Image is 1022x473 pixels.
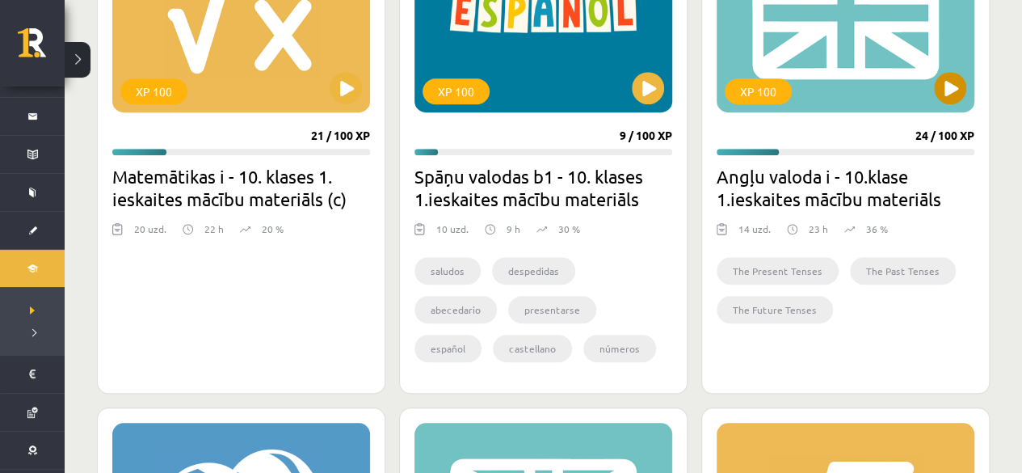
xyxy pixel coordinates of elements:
[493,335,572,362] li: castellano
[738,222,771,246] div: 14 uzd.
[414,296,497,323] li: abecedario
[18,28,65,69] a: Rīgas 1. Tālmācības vidusskola
[725,78,792,104] div: XP 100
[414,257,481,285] li: saludos
[508,296,596,323] li: presentarse
[134,222,166,246] div: 20 uzd.
[414,165,672,210] h2: Spāņu valodas b1 - 10. klases 1.ieskaites mācību materiāls
[423,78,490,104] div: XP 100
[436,222,469,246] div: 10 uzd.
[507,222,520,236] p: 9 h
[866,222,888,236] p: 36 %
[414,335,482,362] li: español
[262,222,284,236] p: 20 %
[558,222,580,236] p: 30 %
[809,222,828,236] p: 23 h
[850,257,956,285] li: The Past Tenses
[717,296,833,323] li: The Future Tenses
[717,257,839,285] li: The Present Tenses
[112,165,370,210] h2: Matemātikas i - 10. klases 1. ieskaites mācību materiāls (c)
[120,78,187,104] div: XP 100
[717,165,974,210] h2: Angļu valoda i - 10.klase 1.ieskaites mācību materiāls
[492,257,575,285] li: despedidas
[204,222,224,236] p: 22 h
[583,335,656,362] li: números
